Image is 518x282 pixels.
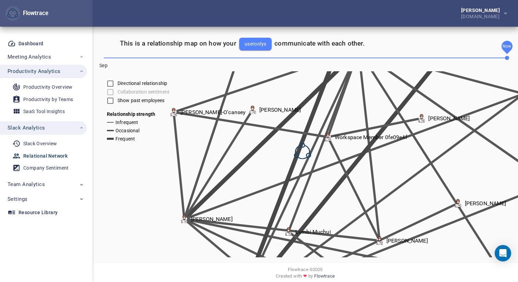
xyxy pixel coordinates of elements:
span: Team Analytics [8,180,45,189]
button: Flowtrace [5,6,20,21]
span: Settings [8,195,27,204]
div: Productivity by Teams [23,95,73,104]
label: Only available for Team networks in paid plans. [103,85,170,99]
span: Meeting Analytics [8,52,51,61]
span: Flowtrace © 2025 [288,266,322,273]
div: Productivity Overview [23,83,72,91]
div: Resource Library [18,208,58,217]
div: Open Intercom Messenger [495,245,511,261]
div: Flowtrace [5,6,48,21]
div: SaaS Tool Insights [23,107,65,116]
button: [PERSON_NAME][DOMAIN_NAME] [450,6,513,21]
div: Company Sentiment [23,164,69,172]
span: Sep [99,62,107,69]
div: Created with [98,273,513,282]
div: [DOMAIN_NAME] [461,13,503,19]
span: Productivity Analytics [8,67,60,76]
div: Relational Network [23,152,67,160]
img: Flowtrace [7,8,18,19]
span: Slack Analytics [8,123,45,132]
div: [PERSON_NAME] [461,8,503,13]
a: Flowtrace [314,273,334,282]
span: ❤ [302,273,308,279]
div: Dashboard [18,39,44,48]
span: by [308,273,313,282]
div: Flowtrace [20,9,48,17]
div: Slack Overview [23,139,57,148]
